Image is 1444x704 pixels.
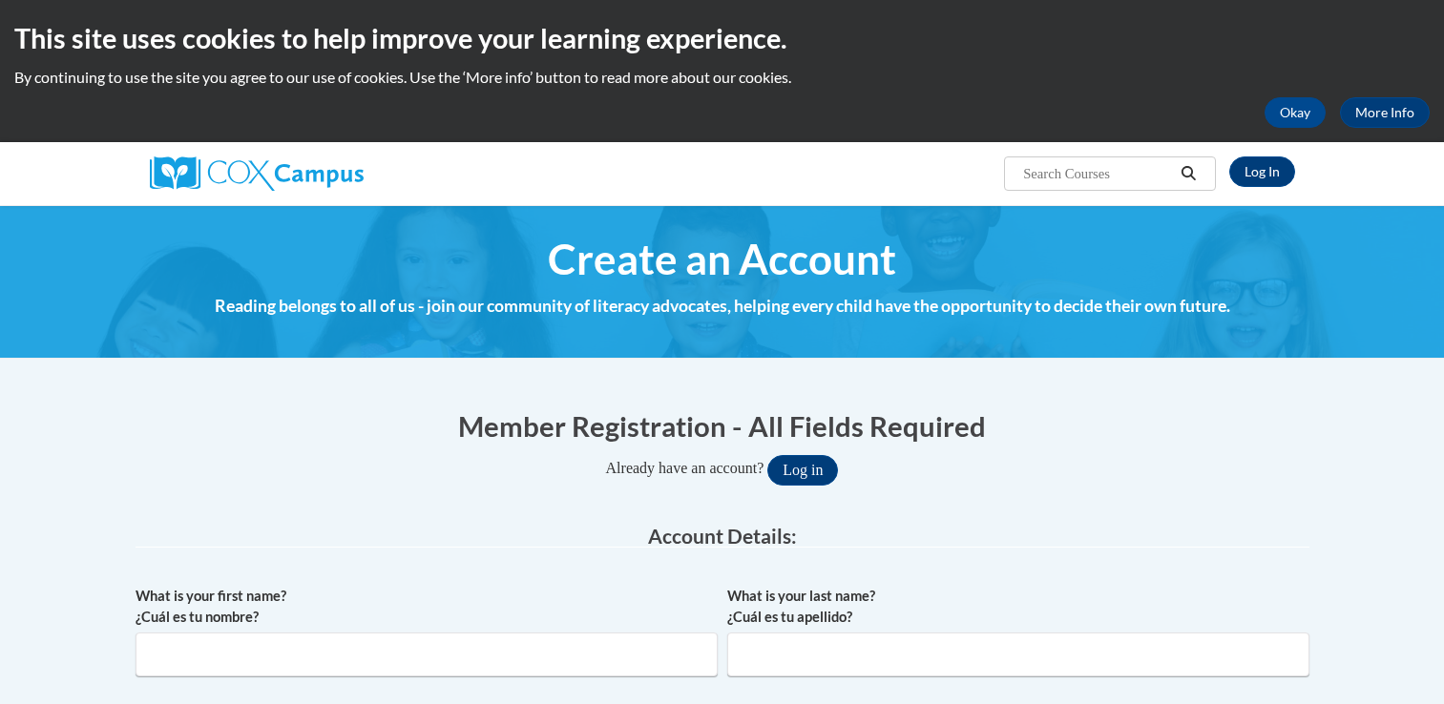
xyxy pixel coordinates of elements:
img: Cox Campus [150,156,364,191]
button: Search [1174,162,1203,185]
input: Search Courses [1021,162,1174,185]
input: Metadata input [136,632,718,676]
h4: Reading belongs to all of us - join our community of literacy advocates, helping every child have... [136,294,1309,319]
h2: This site uses cookies to help improve your learning experience. [14,19,1430,57]
label: What is your last name? ¿Cuál es tu apellido? [727,586,1309,628]
input: Metadata input [727,632,1309,676]
label: What is your first name? ¿Cuál es tu nombre? [136,586,718,628]
a: Log In [1229,156,1295,187]
span: Account Details: [648,524,797,548]
h1: Member Registration - All Fields Required [136,406,1309,445]
button: Log in [767,455,838,486]
a: More Info [1340,97,1430,128]
button: Okay [1265,97,1326,128]
span: Create an Account [548,234,896,284]
span: Already have an account? [606,460,764,476]
p: By continuing to use the site you agree to our use of cookies. Use the ‘More info’ button to read... [14,67,1430,88]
